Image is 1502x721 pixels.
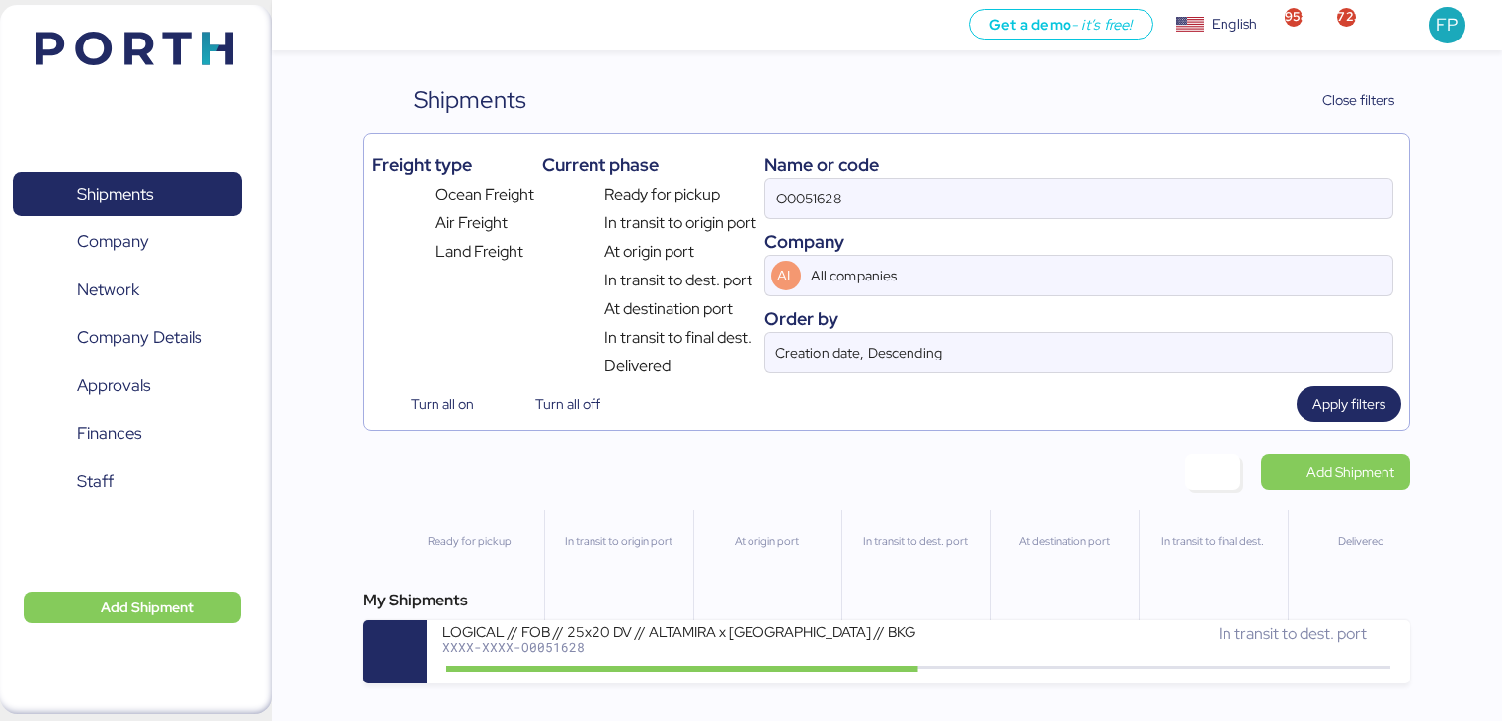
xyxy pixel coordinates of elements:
[542,151,756,178] div: Current phase
[77,371,150,400] span: Approvals
[1147,533,1278,550] div: In transit to final dest.
[1306,460,1394,484] span: Add Shipment
[702,533,832,550] div: At origin port
[1436,12,1458,38] span: FP
[604,269,752,292] span: In transit to dest. port
[604,297,733,321] span: At destination port
[363,589,1409,612] div: My Shipments
[101,596,194,619] span: Add Shipment
[850,533,981,550] div: In transit to dest. port
[535,392,600,416] span: Turn all off
[77,180,153,208] span: Shipments
[1312,392,1385,416] span: Apply filters
[498,386,616,422] button: Turn all off
[435,183,534,206] span: Ocean Freight
[77,323,201,352] span: Company Details
[777,265,796,286] span: AL
[442,622,916,639] div: LOGICAL // FOB // 25x20 DV // ALTAMIRA x [GEOGRAPHIC_DATA] // BKG: EBKG13245214
[604,355,671,378] span: Delivered
[414,82,526,118] div: Shipments
[442,640,916,654] div: XXXX-XXXX-O0051628
[372,151,533,178] div: Freight type
[1297,533,1427,550] div: Delivered
[77,419,141,447] span: Finances
[807,256,1336,295] input: AL
[999,533,1130,550] div: At destination port
[411,392,474,416] span: Turn all on
[764,228,1392,255] div: Company
[77,276,139,304] span: Network
[435,240,523,264] span: Land Freight
[764,305,1392,332] div: Order by
[372,386,489,422] button: Turn all on
[604,326,751,350] span: In transit to final dest.
[403,533,534,550] div: Ready for pickup
[435,211,508,235] span: Air Freight
[1282,82,1410,118] button: Close filters
[13,315,242,360] a: Company Details
[24,592,241,623] button: Add Shipment
[77,227,149,256] span: Company
[764,151,1392,178] div: Name or code
[13,219,242,265] a: Company
[283,9,317,42] button: Menu
[1261,454,1410,490] a: Add Shipment
[77,467,114,496] span: Staff
[13,268,242,313] a: Network
[553,533,683,550] div: In transit to origin port
[13,172,242,217] a: Shipments
[604,183,720,206] span: Ready for pickup
[1322,88,1394,112] span: Close filters
[13,363,242,409] a: Approvals
[13,459,242,505] a: Staff
[13,411,242,456] a: Finances
[604,211,756,235] span: In transit to origin port
[604,240,694,264] span: At origin port
[1297,386,1401,422] button: Apply filters
[1219,623,1367,644] span: In transit to dest. port
[1212,14,1257,35] div: English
